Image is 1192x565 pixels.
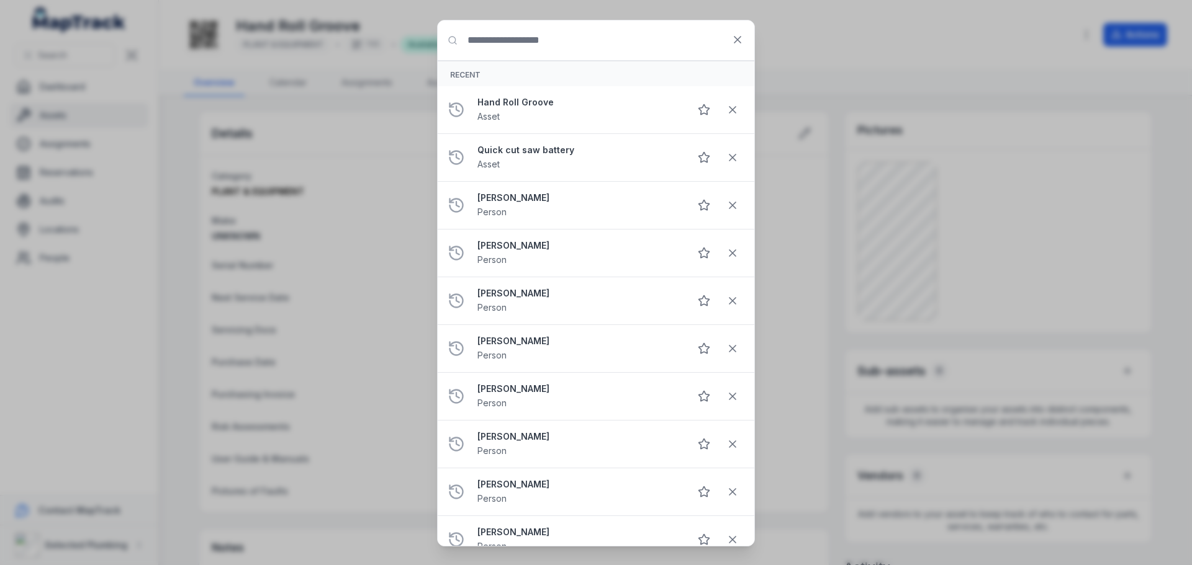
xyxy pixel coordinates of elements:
[477,239,680,252] strong: [PERSON_NAME]
[477,207,507,217] span: Person
[477,526,680,553] a: [PERSON_NAME]Person
[477,192,680,219] a: [PERSON_NAME]Person
[477,541,507,551] span: Person
[477,302,507,313] span: Person
[477,192,680,204] strong: [PERSON_NAME]
[477,478,680,505] a: [PERSON_NAME]Person
[477,239,680,267] a: [PERSON_NAME]Person
[477,144,680,171] a: Quick cut saw batteryAsset
[477,445,507,456] span: Person
[477,493,507,504] span: Person
[477,430,680,458] a: [PERSON_NAME]Person
[477,398,507,408] span: Person
[477,350,507,360] span: Person
[477,287,680,314] a: [PERSON_NAME]Person
[450,70,481,79] span: Recent
[477,526,680,538] strong: [PERSON_NAME]
[477,430,680,443] strong: [PERSON_NAME]
[477,159,500,169] span: Asset
[477,287,680,300] strong: [PERSON_NAME]
[477,144,680,156] strong: Quick cut saw battery
[477,254,507,265] span: Person
[477,335,680,362] a: [PERSON_NAME]Person
[477,383,680,410] a: [PERSON_NAME]Person
[477,383,680,395] strong: [PERSON_NAME]
[477,96,680,109] strong: Hand Roll Groove
[477,96,680,123] a: Hand Roll GrooveAsset
[477,478,680,491] strong: [PERSON_NAME]
[477,335,680,347] strong: [PERSON_NAME]
[477,111,500,122] span: Asset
